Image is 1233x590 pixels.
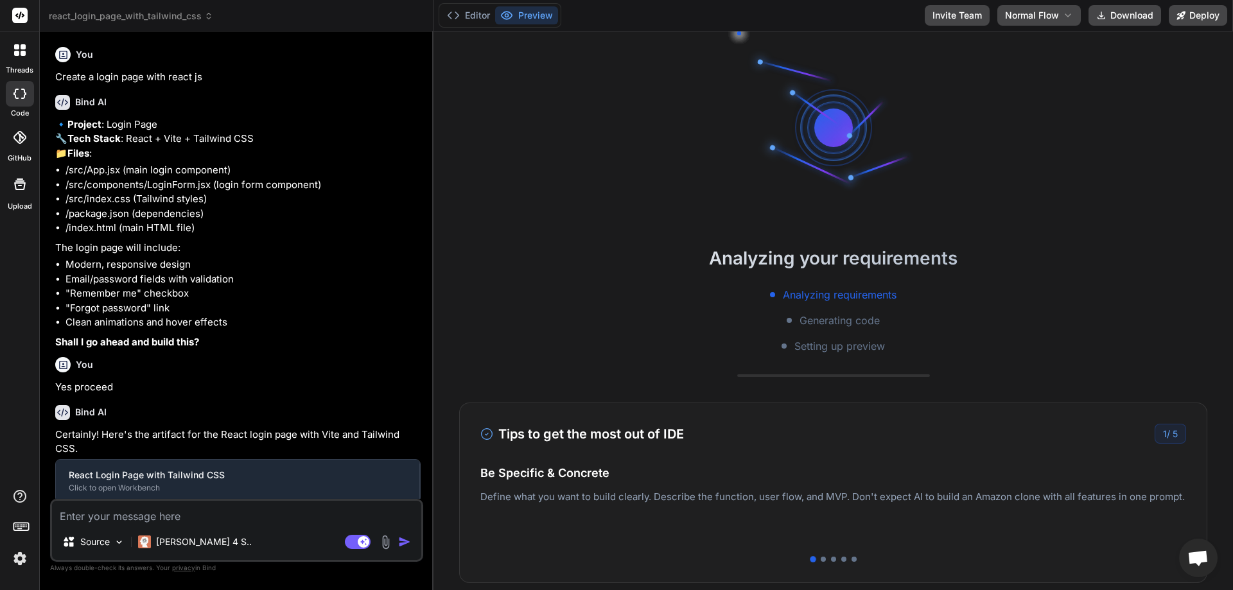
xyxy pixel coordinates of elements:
img: Claude 4 Sonnet [138,535,151,548]
strong: Shall I go ahead and build this? [55,336,199,348]
p: Yes proceed [55,380,421,395]
p: [PERSON_NAME] 4 S.. [156,535,252,548]
span: react_login_page_with_tailwind_css [49,10,213,22]
li: /src/App.jsx (main login component) [66,163,421,178]
li: "Remember me" checkbox [66,286,421,301]
button: Preview [495,6,558,24]
p: Create a login page with react js [55,70,421,85]
img: Pick Models [114,537,125,548]
div: / [1155,424,1186,444]
label: threads [6,65,33,76]
label: code [11,108,29,119]
span: 5 [1173,428,1178,439]
span: privacy [172,564,195,571]
li: Email/password fields with validation [66,272,421,287]
p: 🔹 : Login Page 🔧 : React + Vite + Tailwind CSS 📁 : [55,117,421,161]
strong: Files [67,147,89,159]
p: Always double-check its answers. Your in Bind [50,562,423,574]
li: "Forgot password" link [66,301,421,316]
button: Deploy [1169,5,1227,26]
li: Clean animations and hover effects [66,315,421,330]
li: /index.html (main HTML file) [66,221,421,236]
label: GitHub [8,153,31,164]
button: React Login Page with Tailwind CSSClick to open Workbench [56,460,419,502]
li: /package.json (dependencies) [66,207,421,221]
strong: Project [67,118,101,130]
li: Modern, responsive design [66,257,421,272]
p: The login page will include: [55,241,421,256]
h2: Analyzing your requirements [433,245,1233,272]
h6: You [76,48,93,61]
div: React Login Page with Tailwind CSS [69,469,407,482]
h3: Tips to get the most out of IDE [480,424,684,444]
li: /src/index.css (Tailwind styles) [66,192,421,207]
strong: Tech Stack [67,132,121,144]
label: Upload [8,201,32,212]
p: Source [80,535,110,548]
button: Normal Flow [997,5,1081,26]
button: Invite Team [925,5,990,26]
a: Open chat [1179,539,1218,577]
h4: Be Specific & Concrete [480,464,1186,482]
h6: Bind AI [75,406,107,419]
button: Editor [442,6,495,24]
span: 1 [1163,428,1167,439]
h6: You [76,358,93,371]
span: Setting up preview [794,338,885,354]
img: attachment [378,535,393,550]
p: Certainly! Here's the artifact for the React login page with Vite and Tailwind CSS. [55,428,421,456]
img: settings [9,548,31,569]
button: Download [1089,5,1161,26]
li: /src/components/LoginForm.jsx (login form component) [66,178,421,193]
img: icon [398,535,411,548]
span: Analyzing requirements [783,287,896,302]
div: Click to open Workbench [69,483,407,493]
h6: Bind AI [75,96,107,108]
span: Generating code [800,313,880,328]
span: Normal Flow [1005,9,1059,22]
